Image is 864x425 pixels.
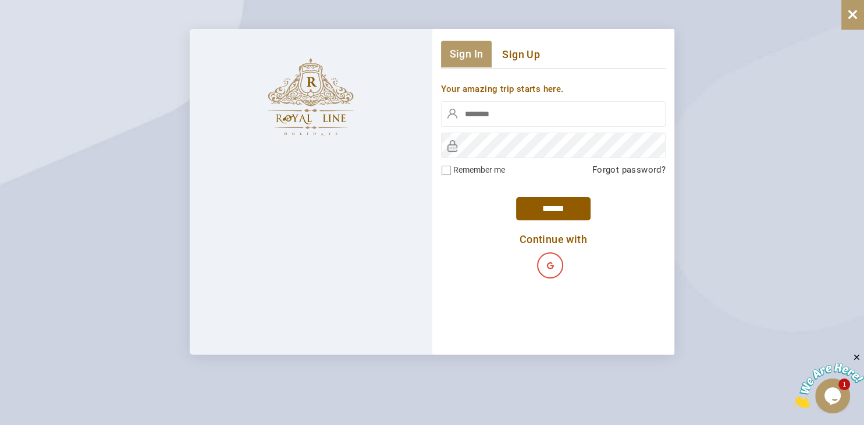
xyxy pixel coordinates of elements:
[258,58,364,136] img: The Royal Line Holidays
[453,165,505,174] label: Remember me
[441,41,492,67] a: Sign In
[792,352,864,408] iframe: chat widget
[592,165,666,175] a: Forgot password?
[435,77,672,101] div: Your amazing trip starts here.
[493,41,549,69] a: Sign Up
[435,232,672,247] div: Continue with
